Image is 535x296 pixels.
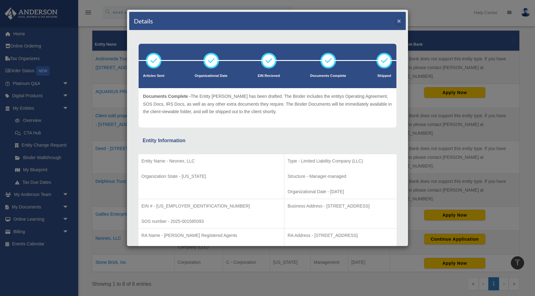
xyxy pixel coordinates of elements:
p: Shipped [376,73,392,79]
p: The Entity [PERSON_NAME] has been drafted. The Binder includes the entitys Operating Agreement, S... [143,93,392,116]
div: Entity Information [143,136,392,145]
p: Business Address - [STREET_ADDRESS] [288,202,394,210]
p: RA Address - [STREET_ADDRESS] [288,232,394,239]
p: EIN Recieved [258,73,280,79]
button: × [397,18,401,24]
p: RA Name - [PERSON_NAME] Registered Agents [141,232,281,239]
p: SOS number - 2025-001585093 [141,218,281,225]
span: Documents Complete - [143,94,191,99]
p: Organizational Date [195,73,227,79]
h4: Details [134,17,153,25]
p: Type - Limited Liability Company (LLC) [288,157,394,165]
p: Organizational Date - [DATE] [288,188,394,196]
p: Organization State - [US_STATE] [141,173,281,180]
p: EIN # - [US_EMPLOYER_IDENTIFICATION_NUMBER] [141,202,281,210]
p: Documents Complete [310,73,346,79]
p: Entity Name - Neonex, LLC [141,157,281,165]
p: Articles Sent [143,73,164,79]
p: Structure - Manager-managed [288,173,394,180]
